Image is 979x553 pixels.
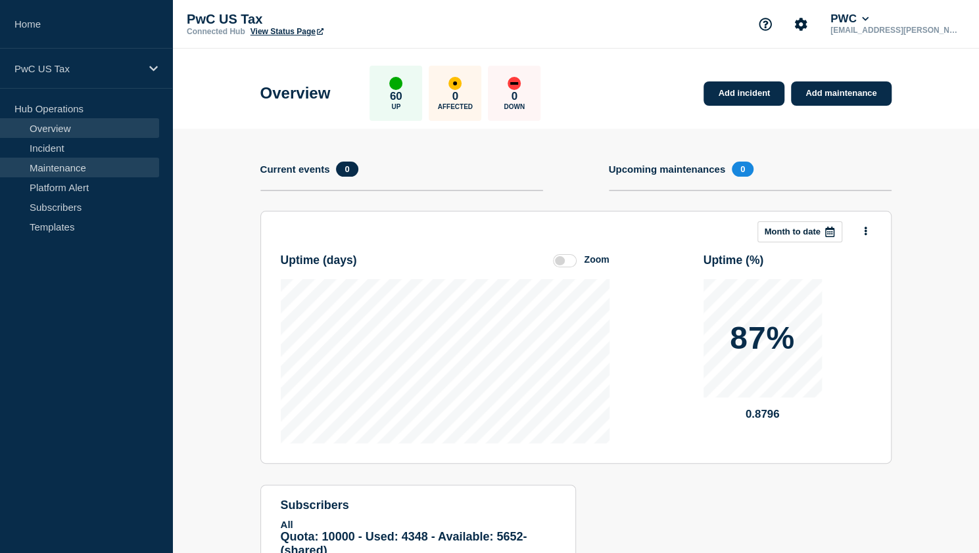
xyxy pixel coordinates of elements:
a: Add incident [704,81,784,106]
button: Account settings [787,11,815,38]
div: Zoom [584,254,609,265]
h3: Uptime ( days ) [281,254,357,267]
h1: Overview [260,84,331,102]
h3: Uptime ( % ) [704,254,764,267]
span: 0 [732,162,753,177]
p: All [281,519,556,530]
a: View Status Page [251,27,323,36]
p: 87% [730,322,795,354]
p: 0 [452,90,458,103]
p: 0 [512,90,517,103]
p: Affected [438,103,473,110]
div: down [508,77,521,90]
div: up [389,77,402,90]
p: 60 [390,90,402,103]
p: [EMAIL_ADDRESS][PERSON_NAME][DOMAIN_NAME] [828,26,965,35]
div: affected [448,77,462,90]
p: PwC US Tax [14,63,141,74]
p: 0.8796 [704,408,822,421]
h4: Current events [260,164,330,175]
p: Connected Hub [187,27,245,36]
button: Month to date [757,221,842,242]
a: Add maintenance [791,81,891,106]
span: 0 [336,162,358,177]
h4: subscribers [281,498,556,512]
p: Up [391,103,400,110]
button: PWC [828,12,871,26]
p: Month to date [765,227,821,236]
p: Down [504,103,525,110]
p: PwC US Tax [187,12,450,27]
button: Support [752,11,779,38]
h4: Upcoming maintenances [609,164,726,175]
